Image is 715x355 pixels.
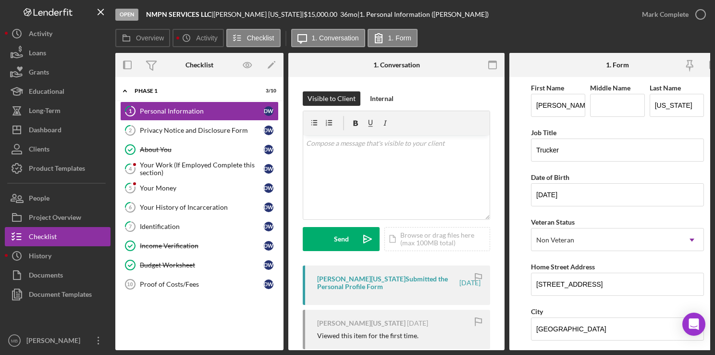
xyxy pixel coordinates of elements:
[536,236,574,244] div: Non Veteran
[264,126,273,135] div: D W
[5,43,111,63] button: Loans
[140,242,264,250] div: Income Verification
[531,307,543,316] label: City
[173,29,223,47] button: Activity
[29,120,62,142] div: Dashboard
[115,29,170,47] button: Overview
[5,246,111,266] a: History
[531,84,564,92] label: First Name
[11,338,18,343] text: MB
[140,223,264,230] div: Identification
[264,241,273,251] div: D W
[312,34,359,42] label: 1. Conversation
[264,203,273,212] div: D W
[129,185,132,191] tspan: 5
[317,319,406,327] div: [PERSON_NAME][US_STATE]
[120,198,279,217] a: 6Your History of IncarcerationDW
[140,146,264,153] div: About You
[29,43,46,65] div: Loans
[120,121,279,140] a: 2Privacy Notice and Disclosure FormDW
[120,217,279,236] a: 7IdentificationDW
[140,127,264,134] div: Privacy Notice and Disclosure Form
[334,227,349,251] div: Send
[5,159,111,178] a: Product Templates
[146,11,213,18] div: |
[185,61,213,69] div: Checklist
[24,331,86,353] div: [PERSON_NAME]
[264,183,273,193] div: D W
[120,140,279,159] a: About YouDW
[370,91,394,106] div: Internal
[226,29,281,47] button: Checklist
[317,332,419,340] div: Viewed this item for the first time.
[129,108,132,114] tspan: 1
[140,184,264,192] div: Your Money
[120,159,279,178] a: 4Your Work (If Employed Complete this section)DW
[120,178,279,198] a: 5Your MoneyDW
[264,222,273,231] div: D W
[127,281,133,287] tspan: 10
[642,5,689,24] div: Mark Complete
[29,246,51,268] div: History
[136,34,164,42] label: Overview
[29,63,49,84] div: Grants
[291,29,365,47] button: 1. Conversation
[373,61,420,69] div: 1. Conversation
[5,208,111,227] button: Project Overview
[308,91,356,106] div: Visible to Client
[259,88,276,94] div: 3 / 10
[140,280,264,288] div: Proof of Costs/Fees
[115,9,138,21] div: Open
[29,227,57,249] div: Checklist
[5,101,111,120] a: Long-Term
[140,261,264,269] div: Budget Worksheet
[590,84,630,92] label: Middle Name
[368,29,418,47] button: 1. Form
[5,285,111,304] button: Document Templates
[264,279,273,289] div: D W
[5,189,111,208] button: People
[606,61,629,69] div: 1. Form
[264,145,273,154] div: D W
[29,189,49,210] div: People
[531,263,595,271] label: Home Street Address
[140,161,264,177] div: Your Work (If Employed Complete this section)
[264,260,273,270] div: D W
[531,128,556,137] label: Job Title
[129,165,132,172] tspan: 4
[5,266,111,285] button: Documents
[5,120,111,139] button: Dashboard
[264,164,273,174] div: D W
[264,106,273,116] div: D W
[632,5,710,24] button: Mark Complete
[388,34,411,42] label: 1. Form
[5,331,111,350] button: MB[PERSON_NAME]
[120,101,279,121] a: 1Personal InformationDW
[135,88,252,94] div: Phase 1
[29,82,64,103] div: Educational
[303,91,360,106] button: Visible to Client
[303,227,380,251] button: Send
[304,11,340,18] div: $15,000.00
[146,10,211,18] b: NMPN SERVICES LLC
[29,24,52,46] div: Activity
[5,24,111,43] a: Activity
[129,204,132,210] tspan: 6
[340,11,357,18] div: 36 mo
[129,127,132,133] tspan: 2
[5,227,111,246] a: Checklist
[29,101,61,123] div: Long-Term
[5,139,111,159] button: Clients
[29,159,85,180] div: Product Templates
[120,236,279,255] a: Income VerificationDW
[140,203,264,211] div: Your History of Incarceration
[5,63,111,82] a: Grants
[650,84,681,92] label: Last Name
[29,208,81,229] div: Project Overview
